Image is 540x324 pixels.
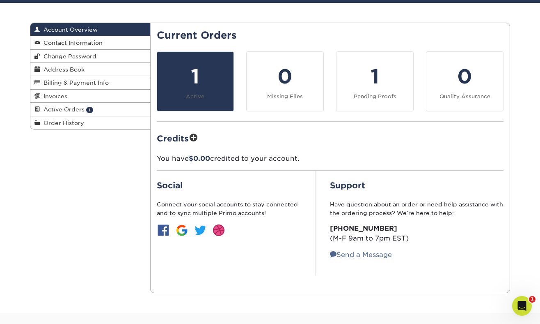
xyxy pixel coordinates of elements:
p: You have credited to your account. [157,154,504,164]
a: Order History [30,116,150,129]
a: 1 Pending Proofs [336,51,414,111]
img: btn-facebook.jpg [157,224,170,237]
a: Contact Information [30,36,150,49]
span: 1 [529,296,535,303]
iframe: Intercom live chat [512,296,532,316]
h2: Credits [157,132,504,144]
small: Pending Proofs [354,93,396,100]
span: Active Orders [40,106,85,113]
div: 0 [252,62,318,91]
small: Quality Assurance [439,93,490,100]
a: 1 Active [157,51,234,111]
a: 0 Quality Assurance [426,51,503,111]
a: 0 Missing Files [246,51,324,111]
div: 1 [162,62,229,91]
img: btn-dribbble.jpg [212,224,225,237]
h2: Support [330,181,503,190]
a: Active Orders 1 [30,103,150,116]
span: Address Book [40,66,85,73]
p: (M-F 9am to 7pm EST) [330,224,503,243]
div: 0 [431,62,498,91]
p: Have question about an order or need help assistance with the ordering process? We’re here to help: [330,200,503,217]
a: Send a Message [330,251,392,259]
span: Billing & Payment Info [40,79,109,86]
span: 1 [86,107,93,113]
a: Billing & Payment Info [30,76,150,89]
span: $0.00 [189,155,210,162]
span: Invoices [40,93,67,100]
a: Account Overview [30,23,150,36]
span: Contact Information [40,39,103,46]
strong: [PHONE_NUMBER] [330,224,397,232]
span: Account Overview [40,26,98,33]
div: 1 [341,62,408,91]
img: btn-google.jpg [175,224,188,237]
img: btn-twitter.jpg [194,224,207,237]
small: Missing Files [267,93,303,100]
span: Change Password [40,53,96,60]
a: Invoices [30,90,150,103]
p: Connect your social accounts to stay connected and to sync multiple Primo accounts! [157,200,300,217]
a: Change Password [30,50,150,63]
small: Active [186,93,204,100]
h2: Social [157,181,300,190]
h2: Current Orders [157,30,504,42]
span: Order History [40,120,84,126]
a: Address Book [30,63,150,76]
